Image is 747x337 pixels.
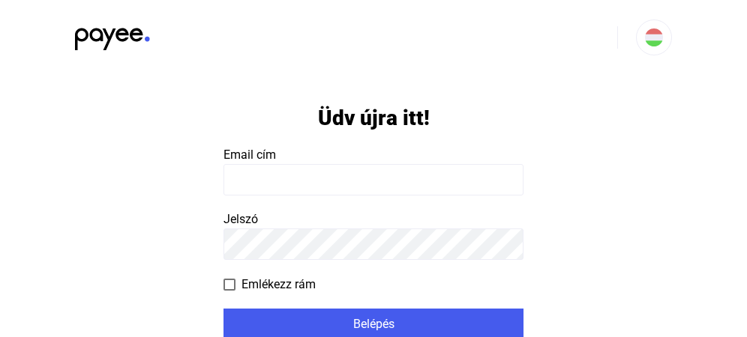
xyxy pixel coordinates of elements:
[223,148,276,162] span: Email cím
[228,315,519,333] div: Belépés
[645,28,663,46] img: HU
[75,19,150,50] img: black-payee-blue-dot.svg
[318,105,430,131] h1: Üdv újra itt!
[223,212,258,226] span: Jelszó
[241,276,316,294] span: Emlékezz rám
[636,19,672,55] button: HU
